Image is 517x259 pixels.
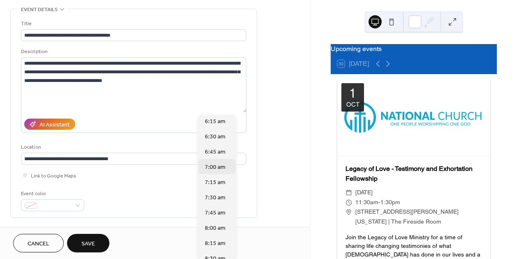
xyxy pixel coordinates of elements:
[205,194,225,202] span: 7:30 am
[21,47,245,56] div: Description
[355,207,482,227] span: [STREET_ADDRESS][PERSON_NAME][US_STATE] | The Fireside Room
[355,198,378,208] span: 11:30am
[13,234,64,252] button: Cancel
[28,240,49,248] span: Cancel
[337,164,490,184] div: Legacy of Love - Testimony and Exhortation Fellowship
[346,101,359,107] div: Oct
[355,188,373,198] span: [DATE]
[205,239,225,248] span: 8:15 am
[205,133,225,141] span: 6:30 am
[345,188,352,198] div: ​
[21,189,83,198] div: Event color
[205,224,225,233] span: 8:00 am
[205,178,225,187] span: 7:15 am
[24,119,75,130] button: AI Assistant
[205,117,225,126] span: 6:15 am
[31,172,76,180] span: Link to Google Maps
[21,19,245,28] div: Title
[205,148,225,156] span: 6:45 am
[345,207,352,217] div: ​
[345,198,352,208] div: ​
[39,121,70,129] div: AI Assistant
[21,143,245,152] div: Location
[67,234,109,252] button: Save
[205,209,225,217] span: 7:45 am
[331,44,497,54] div: Upcoming events
[205,163,225,172] span: 7:00 am
[380,198,400,208] span: 1:30pm
[349,87,356,100] div: 1
[21,5,58,14] span: Event details
[378,198,380,208] span: -
[81,240,95,248] span: Save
